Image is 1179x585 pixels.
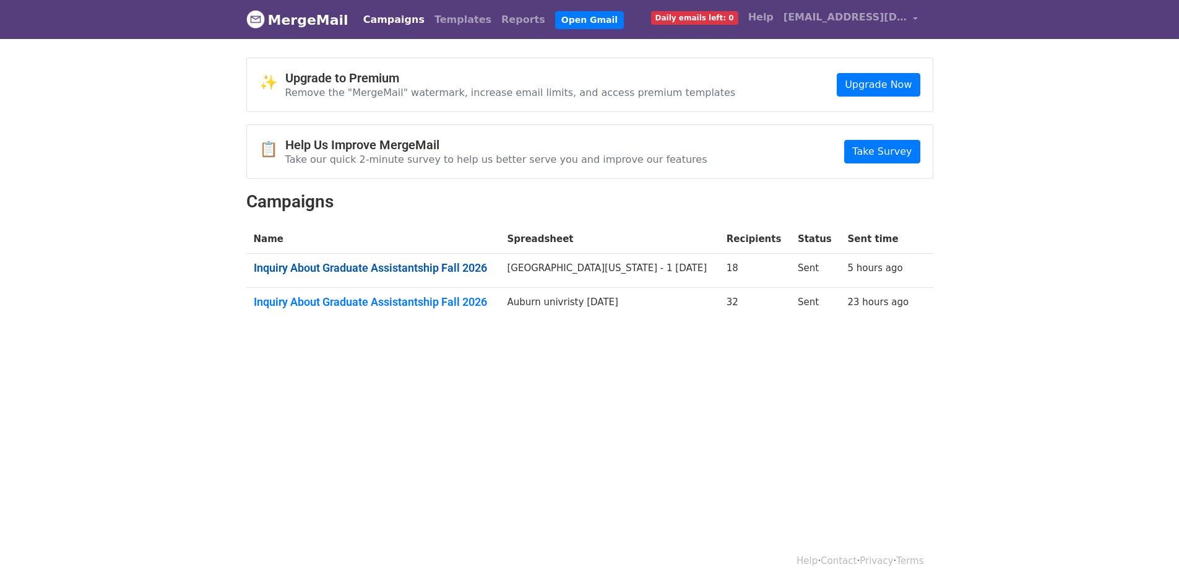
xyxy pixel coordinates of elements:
[430,7,496,32] a: Templates
[719,254,790,288] td: 18
[896,555,923,566] a: Terms
[848,297,909,308] a: 23 hours ago
[821,555,857,566] a: Contact
[285,137,707,152] h4: Help Us Improve MergeMail
[860,555,893,566] a: Privacy
[254,295,493,309] a: Inquiry About Graduate Assistantship Fall 2026
[790,225,840,254] th: Status
[719,287,790,321] td: 32
[496,7,550,32] a: Reports
[651,11,738,25] span: Daily emails left: 0
[246,225,500,254] th: Name
[555,11,624,29] a: Open Gmail
[259,141,285,158] span: 📋
[259,74,285,92] span: ✨
[797,555,818,566] a: Help
[246,7,348,33] a: MergeMail
[499,225,719,254] th: Spreadsheet
[358,7,430,32] a: Campaigns
[844,140,920,163] a: Take Survey
[840,225,918,254] th: Sent time
[743,5,779,30] a: Help
[837,73,920,97] a: Upgrade Now
[784,10,907,25] span: [EMAIL_ADDRESS][DOMAIN_NAME]
[246,191,933,212] h2: Campaigns
[779,5,923,34] a: [EMAIL_ADDRESS][DOMAIN_NAME]
[285,71,736,85] h4: Upgrade to Premium
[246,10,265,28] img: MergeMail logo
[254,261,493,275] a: Inquiry About Graduate Assistantship Fall 2026
[285,153,707,166] p: Take our quick 2-minute survey to help us better serve you and improve our features
[285,86,736,99] p: Remove the "MergeMail" watermark, increase email limits, and access premium templates
[790,254,840,288] td: Sent
[499,254,719,288] td: [GEOGRAPHIC_DATA][US_STATE] - 1 [DATE]
[848,262,903,274] a: 5 hours ago
[790,287,840,321] td: Sent
[719,225,790,254] th: Recipients
[499,287,719,321] td: Auburn univristy [DATE]
[646,5,743,30] a: Daily emails left: 0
